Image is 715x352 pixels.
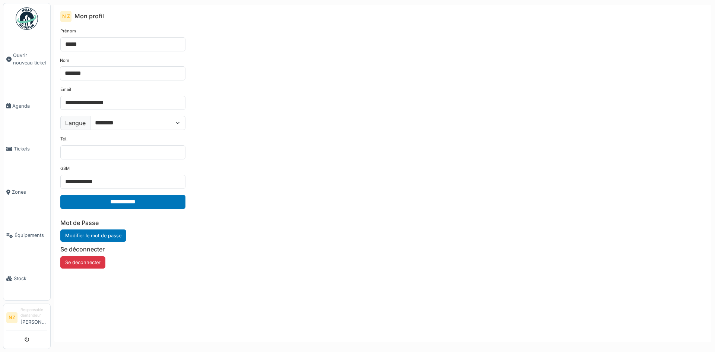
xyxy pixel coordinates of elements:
[3,214,50,257] a: Équipements
[60,86,71,93] label: Email
[13,52,47,66] span: Ouvrir nouveau ticket
[6,307,47,330] a: NZ Responsable demandeur[PERSON_NAME]
[60,229,126,242] a: Modifier le mot de passe
[3,257,50,300] a: Stock
[60,28,76,34] label: Prénom
[60,136,67,142] label: Tél.
[15,232,47,239] span: Équipements
[12,188,47,196] span: Zones
[60,57,69,64] label: Nom
[3,34,50,84] a: Ouvrir nouveau ticket
[20,307,47,329] li: [PERSON_NAME]
[60,256,105,269] button: Se déconnecter
[60,165,70,172] label: GSM
[74,13,104,20] h6: Mon profil
[14,145,47,152] span: Tickets
[60,11,71,22] div: N Z
[14,275,47,282] span: Stock
[3,171,50,214] a: Zones
[12,102,47,110] span: Agenda
[6,312,18,323] li: NZ
[20,307,47,318] div: Responsable demandeur
[60,116,90,130] label: Langue
[3,127,50,171] a: Tickets
[3,84,50,127] a: Agenda
[60,246,185,253] h6: Se déconnecter
[60,219,185,226] h6: Mot de Passe
[16,7,38,30] img: Badge_color-CXgf-gQk.svg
